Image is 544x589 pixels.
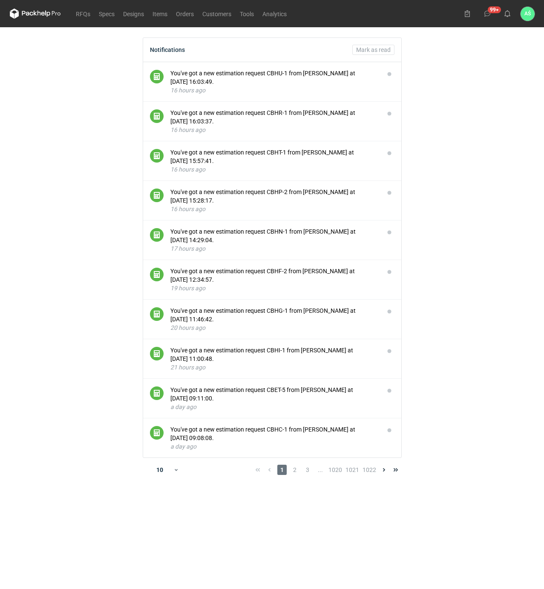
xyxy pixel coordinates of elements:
[119,9,148,19] a: Designs
[170,425,377,442] div: You've got a new estimation request CBHC-1 from [PERSON_NAME] at [DATE] 09:08:08.
[170,425,377,451] button: You've got a new estimation request CBHC-1 from [PERSON_NAME] at [DATE] 09:08:08.a day ago
[198,9,236,19] a: Customers
[170,403,377,411] div: a day ago
[150,46,185,53] div: Notifications
[170,244,377,253] div: 17 hours ago
[170,148,377,174] button: You've got a new estimation request CBHT-1 from [PERSON_NAME] at [DATE] 15:57:41.16 hours ago
[172,9,198,19] a: Orders
[170,346,377,363] div: You've got a new estimation request CBHI-1 from [PERSON_NAME] at [DATE] 11:00:48.
[170,126,377,134] div: 16 hours ago
[236,9,258,19] a: Tools
[170,363,377,372] div: 21 hours ago
[170,267,377,292] button: You've got a new estimation request CBHF-2 from [PERSON_NAME] at [DATE] 12:34:57.19 hours ago
[352,45,394,55] button: Mark as read
[170,306,377,332] button: You've got a new estimation request CBHG-1 from [PERSON_NAME] at [DATE] 11:46:42.20 hours ago
[146,464,174,476] div: 10
[356,47,391,53] span: Mark as read
[363,465,376,475] span: 1022
[170,227,377,244] div: You've got a new estimation request CBHN-1 from [PERSON_NAME] at [DATE] 14:29:04.
[170,386,377,403] div: You've got a new estimation request CBET-5 from [PERSON_NAME] at [DATE] 09:11:00.
[95,9,119,19] a: Specs
[170,188,377,213] button: You've got a new estimation request CBHP-2 from [PERSON_NAME] at [DATE] 15:28:17.16 hours ago
[290,465,299,475] span: 2
[170,306,377,323] div: You've got a new estimation request CBHG-1 from [PERSON_NAME] at [DATE] 11:46:42.
[148,9,172,19] a: Items
[316,465,325,475] span: ...
[170,109,377,134] button: You've got a new estimation request CBHR-1 from [PERSON_NAME] at [DATE] 16:03:37.16 hours ago
[170,165,377,174] div: 16 hours ago
[170,346,377,372] button: You've got a new estimation request CBHI-1 from [PERSON_NAME] at [DATE] 11:00:48.21 hours ago
[170,205,377,213] div: 16 hours ago
[170,323,377,332] div: 20 hours ago
[481,7,494,20] button: 99+
[72,9,95,19] a: RFQs
[170,227,377,253] button: You've got a new estimation request CBHN-1 from [PERSON_NAME] at [DATE] 14:29:04.17 hours ago
[277,465,287,475] span: 1
[521,7,535,21] div: Adrian Świerżewski
[328,465,342,475] span: 1020
[170,109,377,126] div: You've got a new estimation request CBHR-1 from [PERSON_NAME] at [DATE] 16:03:37.
[170,69,377,94] button: You've got a new estimation request CBHU-1 from [PERSON_NAME] at [DATE] 16:03:49.16 hours ago
[521,7,535,21] button: AŚ
[303,465,312,475] span: 3
[345,465,359,475] span: 1021
[170,69,377,86] div: You've got a new estimation request CBHU-1 from [PERSON_NAME] at [DATE] 16:03:49.
[170,284,377,292] div: 19 hours ago
[170,267,377,284] div: You've got a new estimation request CBHF-2 from [PERSON_NAME] at [DATE] 12:34:57.
[10,9,61,19] svg: Packhelp Pro
[170,86,377,94] div: 16 hours ago
[170,148,377,165] div: You've got a new estimation request CBHT-1 from [PERSON_NAME] at [DATE] 15:57:41.
[170,386,377,411] button: You've got a new estimation request CBET-5 from [PERSON_NAME] at [DATE] 09:11:00.a day ago
[170,442,377,451] div: a day ago
[170,188,377,205] div: You've got a new estimation request CBHP-2 from [PERSON_NAME] at [DATE] 15:28:17.
[258,9,291,19] a: Analytics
